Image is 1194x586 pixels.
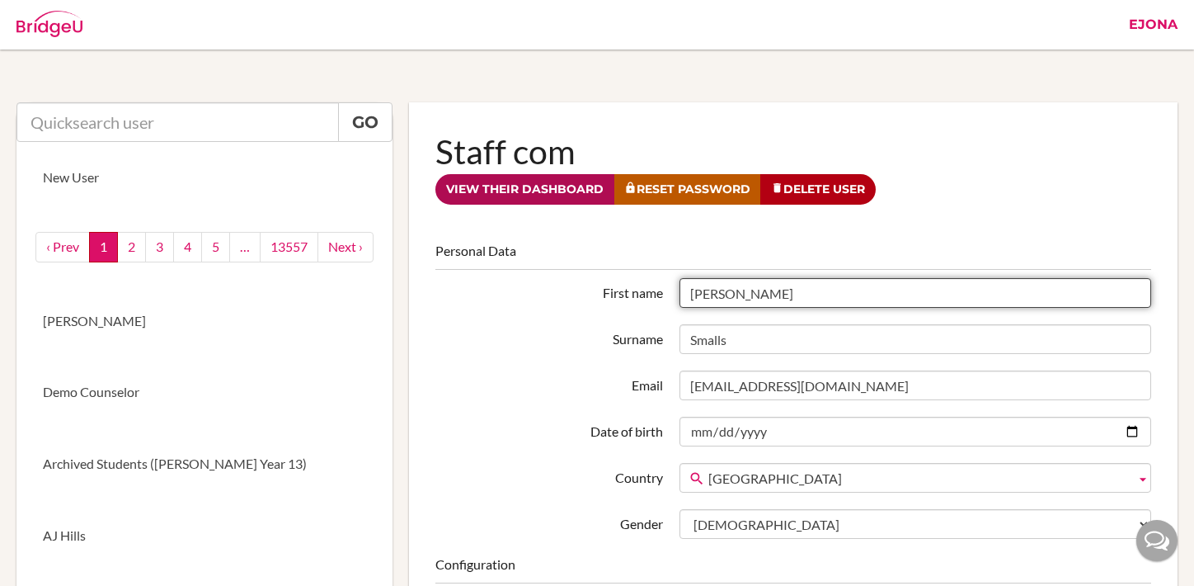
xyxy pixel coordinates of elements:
[435,555,1151,584] legend: Configuration
[427,417,671,442] label: Date of birth
[427,324,671,349] label: Surname
[613,174,761,205] a: Reset Password
[708,464,1129,494] span: [GEOGRAPHIC_DATA]
[16,142,393,214] a: New User
[229,232,261,262] a: …
[16,286,393,357] a: [PERSON_NAME]
[201,232,230,262] a: 5
[427,509,671,534] label: Gender
[760,174,876,205] a: Delete User
[435,242,1151,270] legend: Personal Data
[435,174,614,205] a: View their dashboard
[338,102,393,142] a: Go
[16,102,339,142] input: Quicksearch user
[16,500,393,572] a: AJ Hills
[16,357,393,428] a: Demo Counselor
[427,463,671,488] label: Country
[173,232,202,262] a: 4
[435,129,1151,174] h1: Staff com
[145,232,174,262] a: 3
[89,232,118,262] a: 1
[35,232,90,262] a: ‹ Prev
[317,232,374,262] a: next
[427,371,671,395] label: Email
[16,428,393,500] a: Archived Students ([PERSON_NAME] Year 13)
[427,278,671,303] label: First name
[117,232,146,262] a: 2
[38,12,72,26] span: Help
[16,11,82,37] img: Bridge-U
[260,232,318,262] a: 13557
